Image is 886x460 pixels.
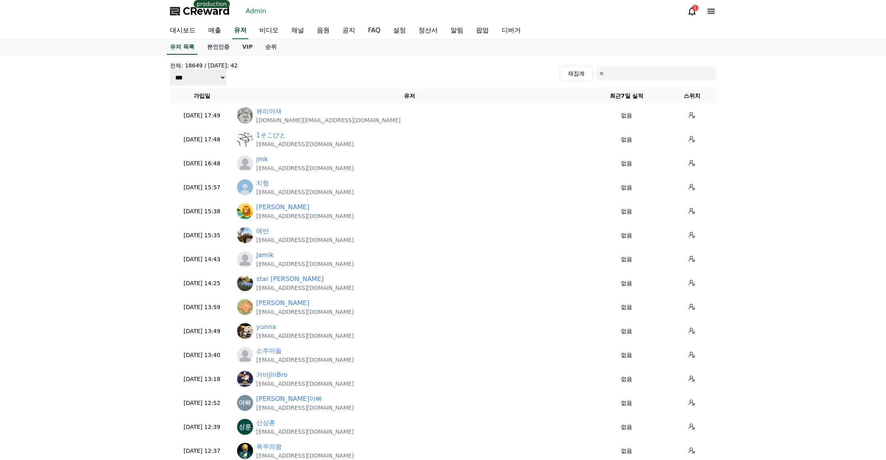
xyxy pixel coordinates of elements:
[256,418,275,428] a: 신상훈
[164,22,202,39] a: 대시보드
[237,347,253,363] img: profile_blank.webp
[173,255,231,264] p: [DATE] 14:43
[585,89,668,103] th: 최근7일 실적
[256,404,354,412] p: [EMAIL_ADDRESS][DOMAIN_NAME]
[256,284,354,292] p: [EMAIL_ADDRESS][DOMAIN_NAME]
[118,265,138,272] span: Settings
[173,135,231,144] p: [DATE] 17:48
[588,279,665,287] p: 없음
[387,22,412,39] a: 설정
[237,131,253,147] img: https://lh3.googleusercontent.com/a/ACg8ocIWduqy8OiJTYHVzDAf1ZChr-NJ9uyY4HpNafZimRfcXBpzEP0=s96-c
[588,303,665,311] p: 없음
[167,40,198,55] a: 유저 목록
[256,332,354,340] p: [EMAIL_ADDRESS][DOMAIN_NAME]
[173,231,231,240] p: [DATE] 15:35
[256,308,354,316] p: [EMAIL_ADDRESS][DOMAIN_NAME]
[173,111,231,120] p: [DATE] 17:49
[256,107,282,116] a: 뷰리아재
[237,227,253,243] img: http://k.kakaocdn.net/dn/c3P2Gm/btsNcs2xcBo/kEk10joaV7mQfANkUrXBg1/img_640x640.jpg
[336,22,362,39] a: 공지
[256,155,268,164] a: jmk
[588,351,665,359] p: 없음
[66,266,90,272] span: Messages
[256,452,354,460] p: [EMAIL_ADDRESS][DOMAIN_NAME]
[237,251,253,267] img: profile_blank.webp
[237,275,253,291] img: https://lh3.googleusercontent.com/a/ACg8ocI-wI0P1BaW9VBZyw6DhyYlc8lrN_2pA1sdxI6_LxqTgAL8f1_b=s96-c
[259,40,283,55] a: 순위
[53,253,103,273] a: Messages
[237,107,253,123] img: https://lh3.googleusercontent.com/a/ACg8ocKzd_7oGAw_XAwCgHfRI0C-p9oQ6G-q5kQNdAGKjrcMl9EiB-wO=s96-c
[173,351,231,359] p: [DATE] 13:40
[20,265,34,272] span: Home
[588,399,665,407] p: 없음
[588,111,665,120] p: 없음
[444,22,470,39] a: 알림
[256,212,354,220] p: [EMAIL_ADDRESS][DOMAIN_NAME]
[362,22,387,39] a: FAQ
[256,274,324,284] a: star [PERSON_NAME]
[173,423,231,431] p: [DATE] 12:39
[173,375,231,383] p: [DATE] 13:18
[256,116,401,124] p: [DOMAIN_NAME][EMAIL_ADDRESS][DOMAIN_NAME]
[310,22,336,39] a: 음원
[173,303,231,311] p: [DATE] 13:59
[256,370,287,380] a: 거바JinBro
[588,183,665,192] p: 없음
[201,40,236,55] a: 본인인증
[237,203,253,219] img: https://lh3.googleusercontent.com/a/ACg8ocLo0f_fM9U6JTwleEawjmoPm9a15g0epyxpbW4NpOJU1R3nBzk=s96-c
[495,22,527,39] a: 디버거
[588,447,665,455] p: 없음
[412,22,444,39] a: 정산서
[173,159,231,168] p: [DATE] 16:48
[237,299,253,315] img: http://k.kakaocdn.net/dn/bFxxmH/btsQGoJL98d/tKvCiHp96lgfD84IBxMot1/img_640x640.jpg
[470,22,495,39] a: 팝업
[173,207,231,216] p: [DATE] 15:38
[237,323,253,339] img: http://k.kakaocdn.net/dn/baLxXk/btsQhXyAQnu/KX01YIcqkjskmGUuaEDoj0/img_640x640.jpg
[243,5,269,18] a: Admin
[560,66,593,81] button: 재집계
[232,22,248,39] a: 유저
[588,375,665,383] p: 없음
[237,155,253,171] img: https://cdn.creward.net/profile/user/profile_blank.webp
[588,135,665,144] p: 없음
[256,356,354,364] p: [EMAIL_ADDRESS][DOMAIN_NAME]
[237,443,253,459] img: https://lh3.googleusercontent.com/a/ACg8ocIkNxWPbqklcPvmsu0Bf6HDTfJGrfQ7vZKnTi-nM64-Ee4WRqM=s96-c
[588,423,665,431] p: 없음
[256,298,309,308] a: [PERSON_NAME]
[692,5,698,11] div: 1
[256,131,286,140] a: 1そこぴと
[668,89,716,103] th: 스위치
[173,279,231,287] p: [DATE] 14:25
[170,61,238,69] h4: 전체: 18649 / [DATE]: 42
[170,5,230,18] a: CReward
[256,164,354,172] p: [EMAIL_ADDRESS][DOMAIN_NAME]
[237,371,253,387] img: https://lh3.googleusercontent.com/a/ACg8ocLyl62gumSwQxpbhkFiOl2FqKtyvM7QNNFbbZifaUDaJoDvHlP5=s96-c
[202,22,227,39] a: 매출
[256,322,276,332] a: yunna
[588,159,665,168] p: 없음
[173,399,231,407] p: [DATE] 12:52
[256,202,309,212] a: [PERSON_NAME]
[256,226,269,236] a: 예반
[256,380,354,388] p: [EMAIL_ADDRESS][DOMAIN_NAME]
[588,231,665,240] p: 없음
[237,179,253,195] img: http://img1.kakaocdn.net/thumb/R640x640.q70/?fname=http://t1.kakaocdn.net/account_images/default_...
[256,178,269,188] a: 지형
[173,183,231,192] p: [DATE] 15:57
[256,188,354,196] p: [EMAIL_ADDRESS][DOMAIN_NAME]
[234,89,585,103] th: 유저
[170,89,234,103] th: 가입일
[173,327,231,335] p: [DATE] 13:49
[256,250,274,260] a: Jamik
[256,428,354,436] p: [EMAIL_ADDRESS][DOMAIN_NAME]
[256,140,354,148] p: [EMAIL_ADDRESS][DOMAIN_NAME]
[253,22,285,39] a: 비디오
[588,255,665,264] p: 없음
[173,447,231,455] p: [DATE] 12:37
[588,207,665,216] p: 없음
[237,419,253,435] img: https://lh3.googleusercontent.com/a/ACg8ocL23m4dSrFzqRGXlhCTtKAVzsESe3YNbTolsNbg1MLPkim-bQ=s96-c
[236,40,259,55] a: VIP
[256,394,322,404] a: [PERSON_NAME]아빠
[285,22,310,39] a: 채널
[237,395,253,411] img: https://lh3.googleusercontent.com/a/ACg8ocJjbFAbiR08kybxe0hverlh3VLQ-UlVrQUp4iLlMc-aJKcJHw=s96-c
